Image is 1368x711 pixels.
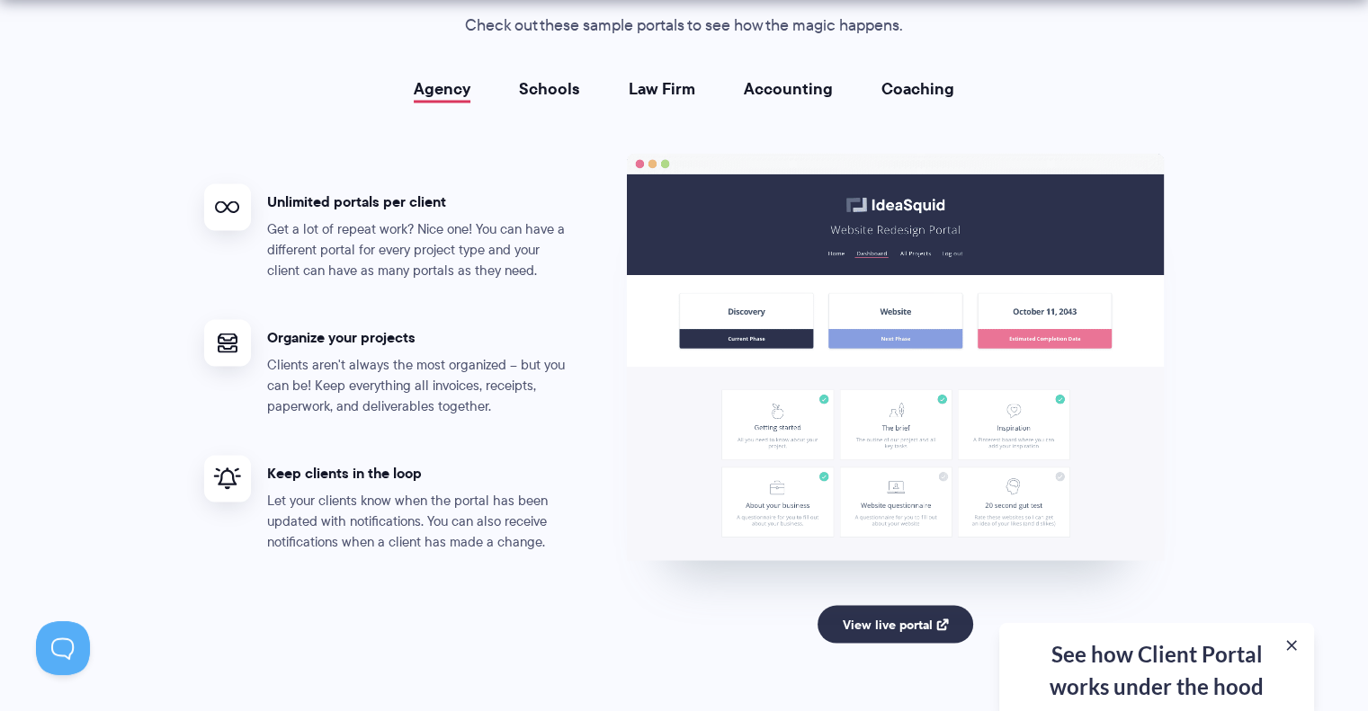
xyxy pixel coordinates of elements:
h4: Keep clients in the loop [267,463,573,482]
img: website_grey.svg [29,47,43,61]
div: Domain: [DOMAIN_NAME] [47,47,198,61]
div: v 4.0.25 [50,29,88,43]
p: Check out these sample portals to see how the magic happens. [309,13,1060,40]
h4: Unlimited portals per client [267,191,573,210]
h4: Organize your projects [267,327,573,346]
a: Law Firm [629,79,695,97]
img: logo_orange.svg [29,29,43,43]
iframe: Toggle Customer Support [36,621,90,675]
a: Schools [519,79,580,97]
a: View live portal [818,605,973,643]
div: Domain Overview [68,106,161,118]
a: Coaching [881,79,954,97]
p: Clients aren't always the most organized – but you can be! Keep everything all invoices, receipts... [267,354,573,416]
div: Keywords by Traffic [199,106,303,118]
a: Agency [414,79,470,97]
img: tab_domain_overview_orange.svg [49,104,63,119]
a: Accounting [744,79,833,97]
p: Get a lot of repeat work? Nice one! You can have a different portal for every project type and yo... [267,218,573,280]
p: Let your clients know when the portal has been updated with notifications. You can also receive n... [267,490,573,552]
img: tab_keywords_by_traffic_grey.svg [179,104,193,119]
